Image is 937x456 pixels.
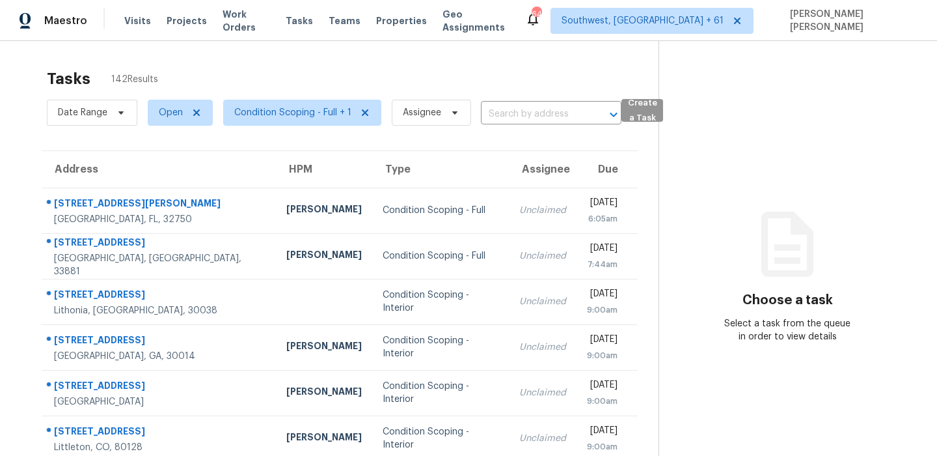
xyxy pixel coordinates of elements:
div: [GEOGRAPHIC_DATA], FL, 32750 [54,213,265,226]
div: [PERSON_NAME] [286,248,362,264]
div: Condition Scoping - Full [383,249,498,263]
h3: Choose a task [742,294,833,307]
span: [PERSON_NAME] [PERSON_NAME] [785,8,917,34]
div: Condition Scoping - Full [383,204,498,217]
div: [STREET_ADDRESS] [54,236,265,252]
h2: Tasks [47,72,90,85]
span: Properties [376,14,427,27]
div: [PERSON_NAME] [286,431,362,447]
div: Unclaimed [519,341,566,354]
div: [STREET_ADDRESS][PERSON_NAME] [54,197,265,213]
span: Work Orders [223,8,270,34]
div: [DATE] [587,378,618,395]
span: 142 Results [111,73,158,86]
button: Open [604,106,623,124]
span: Southwest, [GEOGRAPHIC_DATA] + 61 [562,14,724,27]
span: Maestro [44,14,87,27]
span: Open [159,106,183,119]
th: Due [577,151,638,188]
div: [STREET_ADDRESS] [54,425,265,441]
div: 7:44am [587,258,618,271]
div: Condition Scoping - Interior [383,289,498,315]
div: [PERSON_NAME] [286,203,362,219]
span: Geo Assignments [442,8,510,34]
div: 9:00am [587,440,618,453]
div: [GEOGRAPHIC_DATA], GA, 30014 [54,350,265,363]
input: Search by address [481,104,585,124]
div: [GEOGRAPHIC_DATA], [GEOGRAPHIC_DATA], 33881 [54,252,265,278]
div: [PERSON_NAME] [286,339,362,356]
div: [STREET_ADDRESS] [54,288,265,304]
span: Visits [124,14,151,27]
div: [DATE] [587,333,618,349]
div: 9:00am [587,304,618,317]
button: Create a Task [621,99,663,122]
div: 9:00am [587,395,618,408]
th: Address [42,151,276,188]
div: Unclaimed [519,204,566,217]
div: Lithonia, [GEOGRAPHIC_DATA], 30038 [54,304,265,317]
div: Condition Scoping - Interior [383,425,498,451]
span: Tasks [286,16,313,25]
span: Projects [167,14,207,27]
div: 6:05am [587,212,618,225]
div: Select a task from the queue in order to view details [724,317,852,343]
div: [DATE] [587,242,618,258]
div: Condition Scoping - Interior [383,334,498,360]
div: [DATE] [587,287,618,304]
th: Type [372,151,508,188]
span: Date Range [58,106,107,119]
div: [STREET_ADDRESS] [54,334,265,350]
div: Unclaimed [519,295,566,308]
div: 9:00am [587,349,618,362]
div: [DATE] [587,424,618,440]
div: [PERSON_NAME] [286,385,362,401]
div: Unclaimed [519,386,566,399]
div: [DATE] [587,196,618,212]
div: [GEOGRAPHIC_DATA] [54,395,265,408]
div: Littleton, CO, 80128 [54,441,265,454]
div: Unclaimed [519,249,566,263]
div: 648 [532,8,541,21]
th: HPM [276,151,372,188]
th: Assignee [509,151,577,188]
span: Teams [329,14,360,27]
span: Create a Task [628,96,657,126]
div: Unclaimed [519,432,566,445]
div: Condition Scoping - Interior [383,380,498,406]
span: Assignee [403,106,441,119]
div: [STREET_ADDRESS] [54,379,265,395]
span: Condition Scoping - Full + 1 [234,106,351,119]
